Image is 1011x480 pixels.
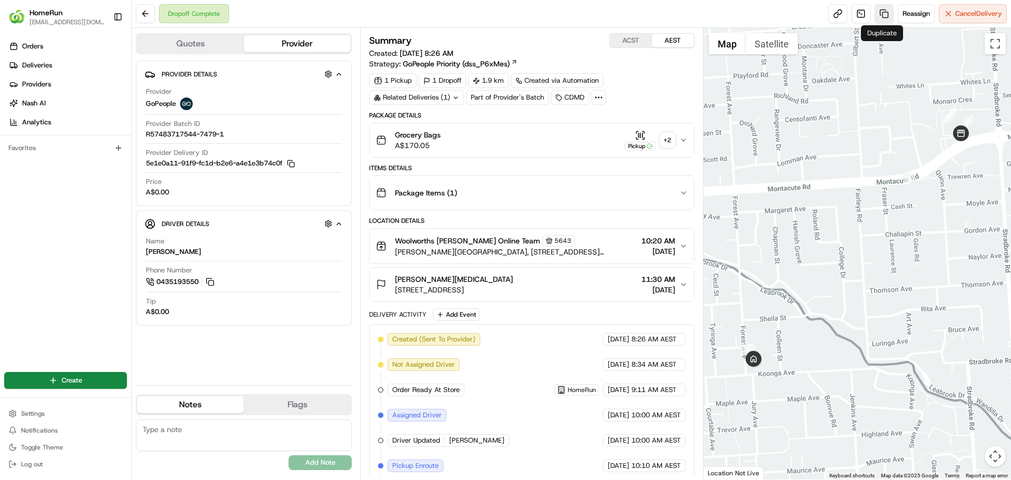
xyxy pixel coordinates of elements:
span: 8:34 AM AEST [631,360,677,369]
button: CancelDelivery [939,4,1007,23]
div: Duplicate [861,25,903,41]
a: GoPeople Priority (dss_P6xMes) [403,58,518,69]
span: Package Items ( 1 ) [395,188,457,198]
span: Price [146,177,162,187]
span: Toggle Theme [21,443,63,452]
div: Delivery Activity [369,310,427,319]
span: [DATE] [608,410,629,420]
span: 10:00 AM AEST [631,436,681,445]
button: 5e1e0a11-91f9-fc1d-b2e6-a4e1e3b74c0f [146,159,295,168]
div: CDMD [551,90,589,105]
button: Pickup+2 [625,130,675,151]
span: Notifications [21,426,58,435]
div: A$0.00 [146,307,169,317]
button: Provider [244,35,351,52]
span: Create [62,376,82,385]
span: Cancel Delivery [955,9,1002,18]
span: Analytics [22,117,51,127]
a: Deliveries [4,57,131,74]
span: Driver Details [162,220,209,228]
span: [DATE] [608,436,629,445]
span: A$170.05 [395,140,441,151]
span: [PERSON_NAME][GEOGRAPHIC_DATA], [STREET_ADDRESS][PERSON_NAME] [395,247,637,257]
a: Terms (opens in new tab) [945,473,959,478]
span: [PERSON_NAME] [449,436,504,445]
a: Providers [4,76,131,93]
button: Show satellite imagery [746,33,798,54]
span: Created: [369,48,453,58]
span: 8:26 AM AEST [631,335,677,344]
button: Pickup [625,130,656,151]
span: Tip [146,297,156,306]
span: Order Ready At Store [392,385,460,395]
a: Open this area in Google Maps (opens a new window) [706,466,741,479]
div: 9 [740,344,751,355]
div: 1.9 km [468,73,509,88]
span: Provider Details [162,70,217,79]
span: Provider [146,87,172,96]
button: Grocery BagsA$170.05Pickup+2 [370,123,693,157]
span: [PERSON_NAME][MEDICAL_DATA] [395,274,513,285]
button: HomeRunHomeRun[EMAIL_ADDRESS][DOMAIN_NAME] [4,4,109,30]
button: Provider Details [145,65,343,83]
div: Location Details [369,217,694,225]
span: 10:20 AM [641,236,675,246]
span: [STREET_ADDRESS] [395,285,513,295]
span: Driver Updated [392,436,440,445]
span: 11:30 AM [641,274,675,285]
span: 10:00 AM AEST [631,410,681,420]
span: R57483717544-7479-1 [146,130,224,139]
span: [DATE] 8:26 AM [400,48,453,58]
span: HomeRun [568,386,596,394]
h3: Summary [369,36,412,45]
div: 8 [903,173,915,184]
button: Toggle Theme [4,440,127,455]
button: Reassign [898,4,935,23]
button: Show street map [709,33,746,54]
span: Grocery Bags [395,130,441,140]
span: Phone Number [146,266,192,275]
span: Orders [22,42,43,51]
div: Strategy: [369,58,518,69]
div: Items Details [369,164,694,172]
span: 0435193550 [156,277,199,287]
button: Toggle fullscreen view [985,33,1006,54]
a: Orders [4,38,131,55]
button: Map camera controls [985,446,1006,467]
span: [DATE] [608,335,629,344]
span: Pickup Enroute [392,461,439,471]
div: [PERSON_NAME] [146,247,201,257]
a: Analytics [4,114,131,131]
span: [DATE] [608,385,629,395]
span: Reassign [903,9,930,18]
button: AEST [652,34,694,47]
button: Log out [4,457,127,472]
div: Location Not Live [703,466,764,479]
div: 5 [945,105,956,117]
img: gopeople_logo.png [180,97,193,110]
button: ACST [610,34,652,47]
div: Pickup [625,142,656,151]
button: Woolworths [PERSON_NAME] Online Team5643[PERSON_NAME][GEOGRAPHIC_DATA], [STREET_ADDRESS][PERSON_N... [370,229,693,263]
div: Related Deliveries (1) [369,90,464,105]
span: Created (Sent To Provider) [392,335,475,344]
button: [EMAIL_ADDRESS][DOMAIN_NAME] [29,18,105,26]
span: Providers [22,80,51,89]
span: Deliveries [22,61,52,70]
span: Map data ©2025 Google [881,473,938,478]
div: Package Details [369,111,694,120]
span: 10:10 AM AEST [631,461,681,471]
span: Settings [21,409,45,418]
button: HomeRun [29,7,63,18]
a: 0435193550 [146,276,216,288]
a: Report a map error [966,473,1008,478]
span: 5643 [554,237,571,245]
button: Keyboard shortcuts [829,472,875,479]
a: Created via Automation [511,73,603,88]
button: Notes [137,396,244,413]
div: Favorites [4,140,127,156]
div: 7 [962,115,973,126]
button: Add Event [433,308,480,321]
span: GoPeople Priority (dss_P6xMes) [403,58,510,69]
